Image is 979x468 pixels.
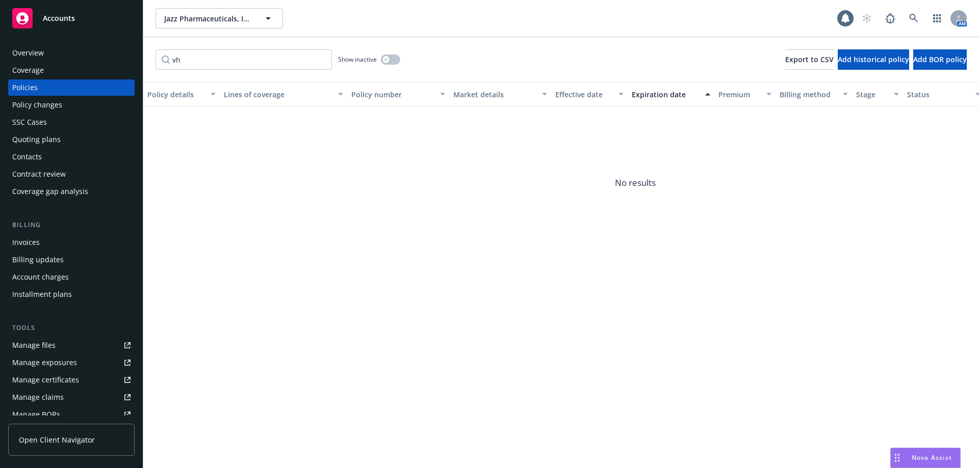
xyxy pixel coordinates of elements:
[856,89,888,100] div: Stage
[780,89,837,100] div: Billing method
[776,82,852,106] button: Billing method
[156,8,283,29] button: Jazz Pharmaceuticals, Inc.
[8,97,135,113] a: Policy changes
[12,354,77,371] div: Manage exposures
[913,54,967,64] span: Add BOR policy
[143,82,220,106] button: Policy details
[8,286,135,302] a: Installment plans
[857,8,877,29] a: Start snowing
[785,49,834,70] button: Export to CSV
[12,79,38,96] div: Policies
[43,14,75,22] span: Accounts
[338,55,377,64] span: Show inactive
[714,82,776,106] button: Premium
[12,45,44,61] div: Overview
[449,82,551,106] button: Market details
[147,89,204,100] div: Policy details
[8,337,135,353] a: Manage files
[8,183,135,200] a: Coverage gap analysis
[12,286,72,302] div: Installment plans
[8,234,135,251] a: Invoices
[12,97,62,113] div: Policy changes
[12,252,64,268] div: Billing updates
[12,406,60,423] div: Manage BORs
[8,131,135,148] a: Quoting plans
[156,49,332,70] input: Filter by keyword...
[785,54,834,64] span: Export to CSV
[12,337,56,353] div: Manage files
[12,131,61,148] div: Quoting plans
[8,4,135,33] a: Accounts
[904,8,924,29] a: Search
[347,82,449,106] button: Policy number
[838,49,909,70] button: Add historical policy
[12,62,44,78] div: Coverage
[912,453,952,462] span: Nova Assist
[8,372,135,388] a: Manage certificates
[8,354,135,371] a: Manage exposures
[8,323,135,333] div: Tools
[224,89,332,100] div: Lines of coverage
[718,89,760,100] div: Premium
[8,389,135,405] a: Manage claims
[164,13,252,24] span: Jazz Pharmaceuticals, Inc.
[632,89,699,100] div: Expiration date
[913,49,967,70] button: Add BOR policy
[838,54,909,64] span: Add historical policy
[880,8,900,29] a: Report a Bug
[8,406,135,423] a: Manage BORs
[927,8,947,29] a: Switch app
[551,82,628,106] button: Effective date
[12,269,69,285] div: Account charges
[12,372,79,388] div: Manage certificates
[351,89,434,100] div: Policy number
[19,434,95,445] span: Open Client Navigator
[12,183,88,200] div: Coverage gap analysis
[12,389,64,405] div: Manage claims
[12,114,47,130] div: SSC Cases
[8,269,135,285] a: Account charges
[555,89,612,100] div: Effective date
[8,220,135,230] div: Billing
[220,82,347,106] button: Lines of coverage
[890,448,961,468] button: Nova Assist
[8,149,135,165] a: Contacts
[8,166,135,182] a: Contract review
[12,166,66,182] div: Contract review
[891,448,904,467] div: Drag to move
[8,114,135,130] a: SSC Cases
[8,45,135,61] a: Overview
[12,149,42,165] div: Contacts
[8,79,135,96] a: Policies
[907,89,969,100] div: Status
[12,234,40,251] div: Invoices
[8,62,135,78] a: Coverage
[628,82,714,106] button: Expiration date
[453,89,536,100] div: Market details
[8,252,135,268] a: Billing updates
[852,82,903,106] button: Stage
